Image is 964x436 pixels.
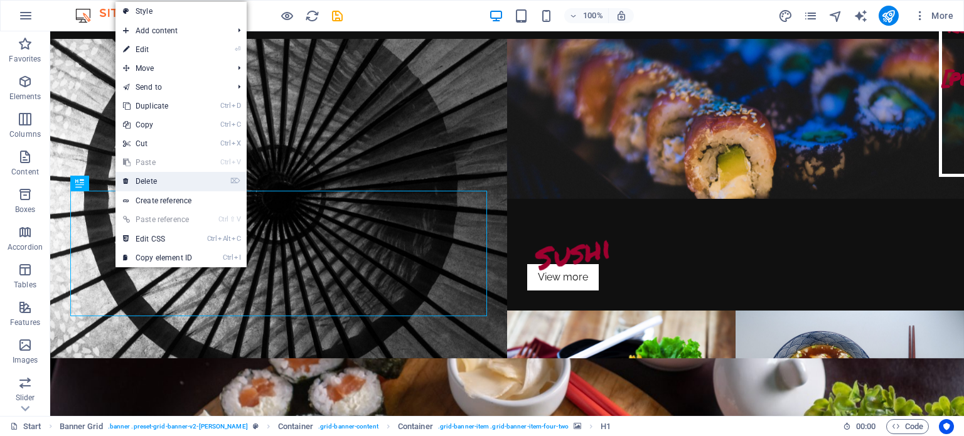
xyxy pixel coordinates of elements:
i: Ctrl [220,139,230,147]
i: This element contains a background [574,423,581,430]
span: 00 00 [856,419,876,434]
a: ⌦Delete [115,172,200,191]
button: More [909,6,958,26]
span: . banner .preset-grid-banner-v2-[PERSON_NAME] [108,419,248,434]
button: Usercentrics [939,419,954,434]
i: ⇧ [230,215,235,223]
a: CtrlDDuplicate [115,97,200,115]
a: Click to cancel selection. Double-click to open Pages [10,419,41,434]
a: Create reference [115,191,247,210]
p: Tables [14,280,36,290]
h6: Session time [843,419,876,434]
a: CtrlCCopy [115,115,200,134]
p: Content [11,167,39,177]
button: Code [886,419,929,434]
p: Slider [16,393,35,403]
p: Features [10,317,40,327]
a: Ctrl⇧VPaste reference [115,210,200,229]
i: This element is a customizable preset [253,423,259,430]
nav: breadcrumb [60,419,611,434]
i: X [232,139,240,147]
a: CtrlAltCEdit CSS [115,230,200,248]
span: Move [115,59,228,78]
span: Click to select. Double-click to edit [398,419,433,434]
p: Images [13,355,38,365]
i: ⌦ [230,177,240,185]
span: Click to select. Double-click to edit [60,419,103,434]
p: Favorites [9,54,41,64]
i: Ctrl [223,253,233,262]
i: ⏎ [235,45,240,53]
a: CtrlVPaste [115,153,200,172]
i: Alt [218,235,230,243]
p: Columns [9,129,41,139]
span: . grid-banner-content [318,419,378,434]
i: V [237,215,240,223]
i: I [234,253,240,262]
i: Ctrl [220,158,230,166]
i: Ctrl [218,215,228,223]
a: Send to [115,78,228,97]
span: . grid-banner-item .grid-banner-item-four-two [438,419,569,434]
span: Click to select. Double-click to edit [278,419,313,434]
a: CtrlICopy element ID [115,248,200,267]
span: Add content [115,21,228,40]
span: More [914,9,953,22]
a: CtrlXCut [115,134,200,153]
span: Click to select. Double-click to edit [601,419,611,434]
i: D [232,102,240,110]
p: Boxes [15,205,36,215]
p: Elements [9,92,41,102]
a: Style [115,2,247,21]
a: ⏎Edit [115,40,200,59]
iframe: To enrich screen reader interactions, please activate Accessibility in Grammarly extension settings [50,31,964,416]
i: Ctrl [207,235,217,243]
span: : [865,422,867,431]
i: C [232,235,240,243]
i: V [232,158,240,166]
p: Accordion [8,242,43,252]
span: Code [892,419,923,434]
i: C [232,120,240,129]
i: Ctrl [220,102,230,110]
i: Ctrl [220,120,230,129]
